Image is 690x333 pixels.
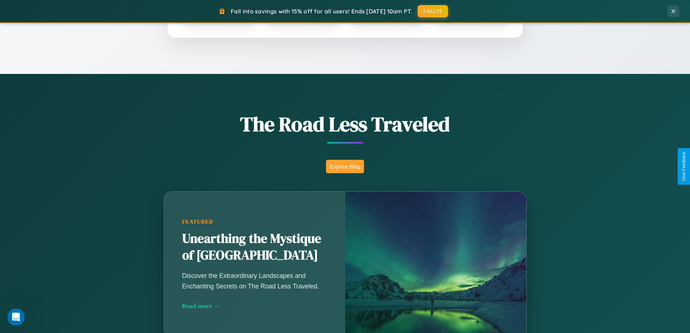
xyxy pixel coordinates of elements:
button: FALL15 [418,5,448,17]
div: Featured [182,219,327,225]
div: Read more → [182,302,327,310]
h1: The Road Less Traveled [128,110,563,138]
h2: Unearthing the Mystique of [GEOGRAPHIC_DATA] [182,230,327,264]
iframe: Intercom live chat [7,308,25,326]
div: Give Feedback [681,152,686,181]
p: Discover the Extraordinary Landscapes and Enchanting Secrets on The Road Less Traveled. [182,271,327,291]
span: Fall into savings with 15% off for all users! Ends [DATE] 10am PT. [231,8,412,15]
button: Explore Blog [326,160,364,173]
